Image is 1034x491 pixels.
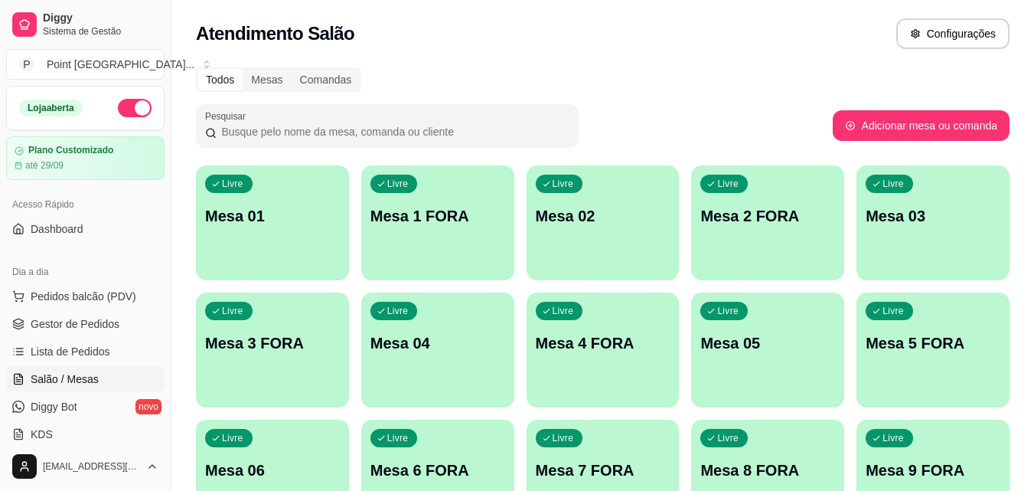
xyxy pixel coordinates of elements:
[717,432,739,444] p: Livre
[31,289,136,304] span: Pedidos balcão (PDV)
[527,293,680,408] button: LivreMesa 4 FORA
[205,110,251,123] label: Pesquisar
[196,293,349,408] button: LivreMesa 3 FORA
[553,432,574,444] p: Livre
[222,305,243,317] p: Livre
[6,284,165,309] button: Pedidos balcão (PDV)
[700,460,835,481] p: Mesa 8 FORA
[833,110,1010,141] button: Adicionar mesa ou comanda
[31,372,99,387] span: Salão / Mesas
[6,6,165,43] a: DiggySistema de Gestão
[700,332,835,354] p: Mesa 05
[6,339,165,364] a: Lista de Pedidos
[856,165,1010,280] button: LivreMesa 03
[43,460,140,473] span: [EMAIL_ADDRESS][DOMAIN_NAME]
[527,165,680,280] button: LivreMesa 02
[717,178,739,190] p: Livre
[43,25,158,38] span: Sistema de Gestão
[31,399,77,414] span: Diggy Bot
[196,21,354,46] h2: Atendimento Salão
[866,332,1000,354] p: Mesa 5 FORA
[28,145,113,156] article: Plano Customizado
[536,205,670,227] p: Mesa 02
[882,178,904,190] p: Livre
[882,432,904,444] p: Livre
[6,312,165,336] a: Gestor de Pedidos
[387,178,409,190] p: Livre
[31,344,110,359] span: Lista de Pedidos
[19,100,83,116] div: Loja aberta
[361,165,514,280] button: LivreMesa 1 FORA
[866,205,1000,227] p: Mesa 03
[536,332,670,354] p: Mesa 4 FORA
[19,57,34,72] span: P
[47,57,194,72] div: Point [GEOGRAPHIC_DATA] ...
[6,448,165,485] button: [EMAIL_ADDRESS][DOMAIN_NAME]
[387,432,409,444] p: Livre
[197,69,243,90] div: Todos
[6,136,165,180] a: Plano Customizadoaté 29/09
[6,367,165,391] a: Salão / Mesas
[896,18,1010,49] button: Configurações
[387,305,409,317] p: Livre
[361,293,514,408] button: LivreMesa 04
[553,178,574,190] p: Livre
[691,165,844,280] button: LivreMesa 2 FORA
[205,460,340,481] p: Mesa 06
[243,69,291,90] div: Mesas
[6,260,165,284] div: Dia a dia
[43,11,158,25] span: Diggy
[6,422,165,447] a: KDS
[6,217,165,241] a: Dashboard
[222,178,243,190] p: Livre
[370,460,505,481] p: Mesa 6 FORA
[856,293,1010,408] button: LivreMesa 5 FORA
[31,316,119,332] span: Gestor de Pedidos
[691,293,844,408] button: LivreMesa 05
[31,221,83,237] span: Dashboard
[700,205,835,227] p: Mesa 2 FORA
[196,165,349,280] button: LivreMesa 01
[292,69,360,90] div: Comandas
[717,305,739,317] p: Livre
[6,394,165,419] a: Diggy Botnovo
[222,432,243,444] p: Livre
[536,460,670,481] p: Mesa 7 FORA
[205,205,340,227] p: Mesa 01
[31,427,53,442] span: KDS
[205,332,340,354] p: Mesa 3 FORA
[866,460,1000,481] p: Mesa 9 FORA
[6,192,165,217] div: Acesso Rápido
[370,332,505,354] p: Mesa 04
[6,49,165,80] button: Select a team
[370,205,505,227] p: Mesa 1 FORA
[882,305,904,317] p: Livre
[118,99,152,117] button: Alterar Status
[553,305,574,317] p: Livre
[25,159,64,172] article: até 29/09
[217,124,569,139] input: Pesquisar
